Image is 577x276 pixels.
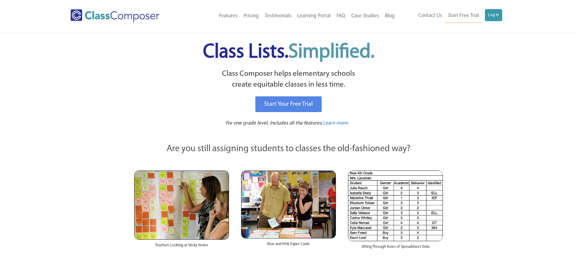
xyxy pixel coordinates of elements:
a: Features [216,9,240,23]
p: Class Composer helps elementary schools create equitable classes in less time. [133,68,444,91]
a: Blog [382,9,398,23]
span: Simplified. [288,42,374,62]
a: Contact Us [415,9,445,22]
a: Start Your Free Trial [255,96,322,112]
div: Sifting Through Rows of Spreadsheet Data [348,241,443,256]
a: Testimonials [262,9,294,23]
a: Log In [485,9,502,21]
span: Start Your Free Trial [264,101,313,107]
a: Start Free Trial [445,9,482,23]
img: Spreadsheets [348,171,443,241]
a: Case Studies [348,9,382,23]
a: Learning Portal [294,9,333,23]
img: Blue and Pink Paper Cards [241,171,336,238]
span: Learn more. [323,121,349,126]
img: Teachers Looking at Sticky Notes [134,171,229,240]
div: Blue and Pink Paper Cards [241,238,336,253]
nav: Header Menu [184,9,398,23]
a: Learn more. [323,120,349,127]
span: For one grade level. Includes all the features. [226,121,323,126]
span: Class Lists. [203,42,374,62]
div: Teachers Looking at Sticky Notes [134,240,229,254]
p: Are you still assigning students to classes the old-fashioned way? [134,142,443,156]
a: FAQ [333,9,348,23]
a: Pricing [240,9,262,23]
nav: Header Menu [398,9,502,23]
img: Class Composer [71,9,159,22]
